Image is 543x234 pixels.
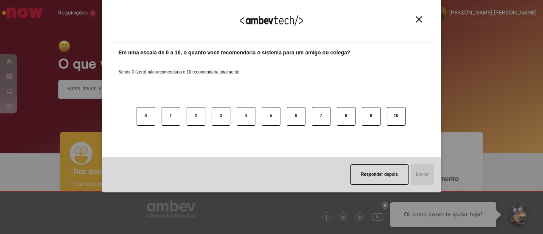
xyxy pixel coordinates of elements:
[416,16,422,23] img: Close
[387,107,406,126] button: 10
[118,49,350,57] label: Em uma escala de 0 a 10, o quanto você recomendaria o sistema para um amigo ou colega?
[350,164,409,185] button: Responder depois
[287,107,305,126] button: 6
[212,107,230,126] button: 3
[162,107,180,126] button: 1
[137,107,155,126] button: 0
[237,107,255,126] button: 4
[240,15,303,26] img: Logo Ambevtech
[262,107,280,126] button: 5
[413,16,425,23] button: Close
[312,107,330,126] button: 7
[362,107,381,126] button: 9
[337,107,355,126] button: 8
[118,59,241,75] label: Sendo 0 (zero) não recomendaria e 10 recomendaria totalmente.
[187,107,205,126] button: 2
